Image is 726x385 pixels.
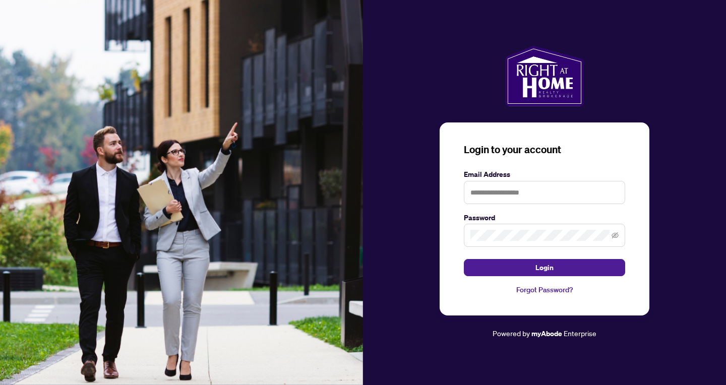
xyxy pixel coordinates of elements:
a: myAbode [531,328,562,339]
span: Enterprise [564,329,596,338]
a: Forgot Password? [464,284,625,295]
label: Password [464,212,625,223]
h3: Login to your account [464,143,625,157]
span: Login [535,260,554,276]
span: eye-invisible [612,232,619,239]
button: Login [464,259,625,276]
span: Powered by [493,329,530,338]
img: ma-logo [505,46,583,106]
label: Email Address [464,169,625,180]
